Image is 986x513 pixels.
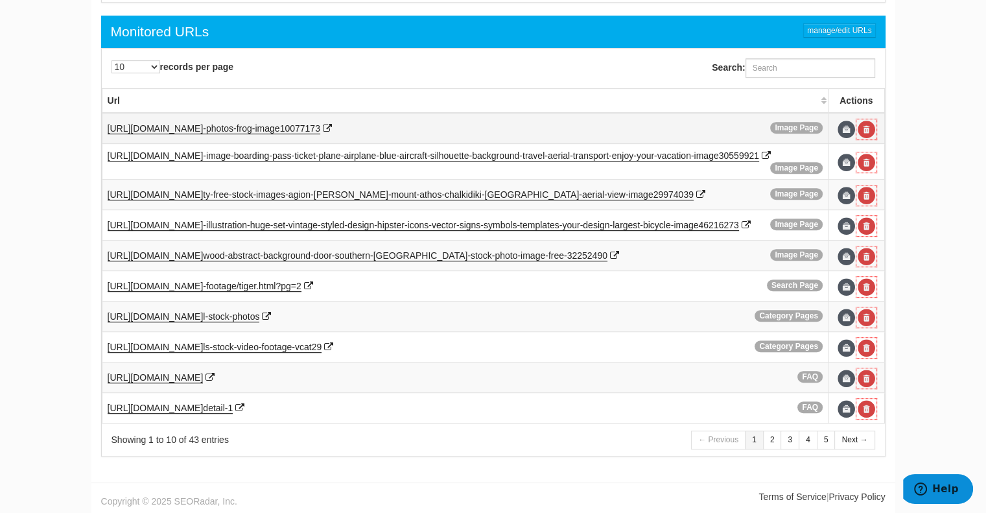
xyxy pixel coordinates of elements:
span: esign-largest-bicycle-image46216 [588,220,723,230]
span: Update URL [838,278,855,296]
span: ls-stock-video-footage-vcat29 [203,342,322,352]
a: Next → [834,431,874,449]
span: rial-view-image29974039 [592,189,693,200]
span: 273 [723,220,738,230]
span: Update URL [838,400,855,418]
span: Update URL [838,248,855,265]
span: FAQ [797,371,823,383]
label: Search: [712,58,874,78]
a: 4 [799,431,817,449]
span: l-stock-photos [203,311,259,322]
a: Delete URL [858,339,875,357]
span: Image Page [770,122,823,134]
span: [URL][DOMAIN_NAME] [108,250,204,261]
a: Delete URL [858,248,875,265]
a: 2 [763,431,782,449]
a: Delete URL [858,309,875,326]
span: [URL][DOMAIN_NAME] [108,342,204,352]
span: Update URL [838,217,855,235]
a: Delete URL [858,370,875,387]
select: records per page [112,60,160,73]
span: Image Page [770,249,823,261]
a: Delete URL [858,278,875,296]
a: Delete URL [858,400,875,418]
span: tyled-design-hipster-icons-vecto [325,220,454,230]
a: [URL][DOMAIN_NAME]-image-boarding-pass-ticket-plane-airplane-blue-aircraft-silhouette-background-... [108,150,759,161]
a: 1 [745,431,764,449]
span: [URL][DOMAIN_NAME] [108,150,204,161]
span: e-airplane-blue-aircraft-silhoue [336,150,459,161]
span: wood-abstract-background-door-so [203,250,344,261]
span: Update URL [838,309,855,326]
a: [URL][DOMAIN_NAME]-photos-frog-image10077173 [108,123,320,134]
span: [URL][DOMAIN_NAME] [108,189,204,200]
span: ty-free-stock-images-agion-[PERSON_NAME]- [203,189,391,200]
span: uthern-[GEOGRAPHIC_DATA]-stock-photo-image-f [344,250,550,261]
a: [URL][DOMAIN_NAME]detail-1 [108,403,233,414]
span: Image Page [770,162,823,174]
div: | [493,490,895,503]
span: Search Page [767,280,823,291]
a: [URL][DOMAIN_NAME] [108,372,204,383]
span: [URL][DOMAIN_NAME] [108,281,204,291]
a: 5 [817,431,836,449]
span: tte-background-travel-aerial-tra [459,150,583,161]
a: [URL][DOMAIN_NAME]l-stock-photos [108,311,260,322]
span: -photos-frog-image10077173 [203,123,320,134]
a: manage/edit URLs [803,23,875,38]
div: Monitored URLs [111,22,209,42]
a: Delete URL [858,154,875,171]
span: nsport-enjoy-your-vacation-image [583,150,719,161]
span: [URL][DOMAIN_NAME] [108,123,204,134]
th: Actions [828,89,884,113]
th: Url: activate to sort column ascending [102,89,828,113]
a: Delete URL [858,187,875,204]
a: [URL][DOMAIN_NAME]-footage/tiger.html?pg=2 [108,281,301,292]
span: Category Pages [755,310,823,322]
span: Update URL [838,187,855,204]
iframe: Opens a widget where you can find more information [903,474,973,507]
label: records per page [112,60,234,73]
span: detail-1 [203,403,233,413]
a: Terms of Service [758,492,826,502]
div: Copyright © 2025 SEORadar, Inc. [91,490,493,508]
span: mount-athos-chalkidiki-[GEOGRAPHIC_DATA]-ae [392,189,593,200]
span: Update URL [838,339,855,357]
a: 3 [781,431,799,449]
span: Update URL [838,121,855,138]
span: Update URL [838,154,855,171]
span: -illustration-huge-set-vintage-s [203,220,325,230]
span: [URL][DOMAIN_NAME] [108,220,204,230]
span: FAQ [797,401,823,413]
span: Image Page [770,219,823,230]
a: [URL][DOMAIN_NAME]ty-free-stock-images-agion-[PERSON_NAME]-mount-athos-chalkidiki-[GEOGRAPHIC_DAT... [108,189,694,200]
span: 30559921 [719,150,759,161]
a: Delete URL [858,217,875,235]
a: ← Previous [691,431,745,449]
div: Showing 1 to 10 of 43 entries [112,433,477,446]
a: [URL][DOMAIN_NAME]-illustration-huge-set-vintage-styled-design-hipster-icons-vector-signs-symbols... [108,220,739,231]
span: Category Pages [755,340,823,352]
a: Privacy Policy [828,492,885,502]
span: -footage/tiger.html?pg=2 [203,281,301,291]
a: [URL][DOMAIN_NAME]ls-stock-video-footage-vcat29 [108,342,322,353]
span: Update URL [838,370,855,387]
span: r-signs-symbols-templates-your-d [453,220,588,230]
input: Search: [745,58,875,78]
a: [URL][DOMAIN_NAME]wood-abstract-background-door-southern-[GEOGRAPHIC_DATA]-stock-photo-image-free... [108,250,607,261]
span: ree-32252490 [551,250,607,261]
span: -image-boarding-pass-ticket-plan [203,150,336,161]
span: Image Page [770,188,823,200]
a: Delete URL [858,121,875,138]
span: [URL][DOMAIN_NAME] [108,403,204,413]
span: [URL][DOMAIN_NAME] [108,311,204,322]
